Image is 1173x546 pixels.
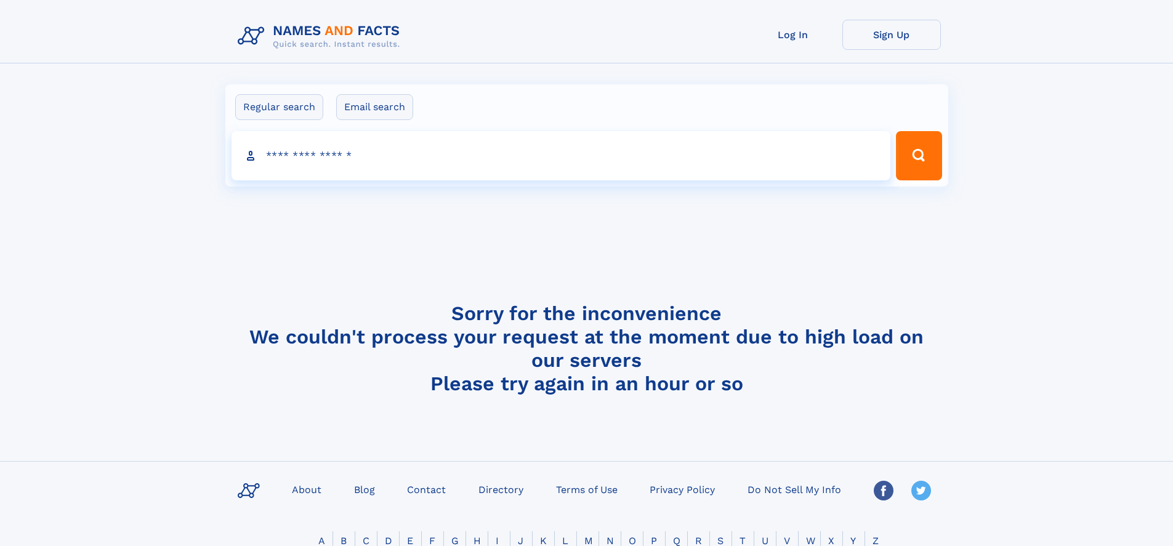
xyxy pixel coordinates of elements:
a: Do Not Sell My Info [743,480,846,498]
label: Regular search [235,94,323,120]
label: Email search [336,94,413,120]
img: Logo Names and Facts [233,20,410,53]
button: Search Button [896,131,941,180]
input: search input [232,131,891,180]
h4: Sorry for the inconvenience We couldn't process your request at the moment due to high load on ou... [233,302,941,395]
img: Facebook [874,481,893,500]
a: Privacy Policy [645,480,720,498]
a: Terms of Use [551,480,623,498]
a: Log In [744,20,842,50]
a: Sign Up [842,20,941,50]
img: Twitter [911,481,931,500]
a: About [287,480,326,498]
a: Directory [474,480,528,498]
a: Blog [349,480,380,498]
a: Contact [402,480,451,498]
